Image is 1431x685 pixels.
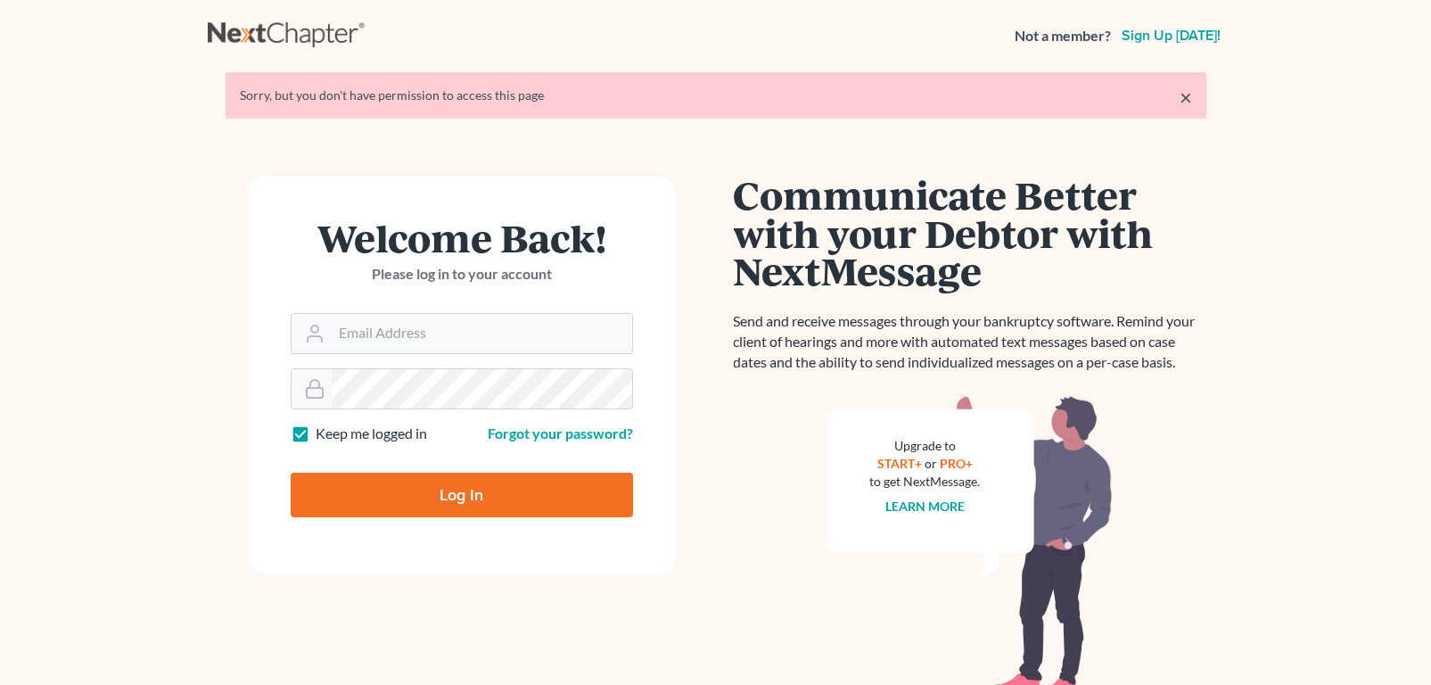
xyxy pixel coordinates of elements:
input: Log In [291,473,633,517]
h1: Welcome Back! [291,219,633,257]
a: Learn more [885,499,965,514]
a: START+ [877,456,922,471]
p: Please log in to your account [291,264,633,285]
h1: Communicate Better with your Debtor with NextMessage [734,176,1206,290]
a: PRO+ [940,456,973,471]
div: Sorry, but you don't have permission to access this page [240,87,1192,104]
span: or [925,456,937,471]
div: to get NextMessage. [870,473,981,491]
input: Email Address [332,314,632,353]
a: Sign up [DATE]! [1118,29,1224,43]
strong: Not a member? [1015,26,1111,46]
a: Forgot your password? [488,425,633,442]
a: × [1180,87,1192,108]
p: Send and receive messages through your bankruptcy software. Remind your client of hearings and mo... [734,311,1206,373]
div: Upgrade to [870,437,981,455]
label: Keep me logged in [316,424,427,444]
